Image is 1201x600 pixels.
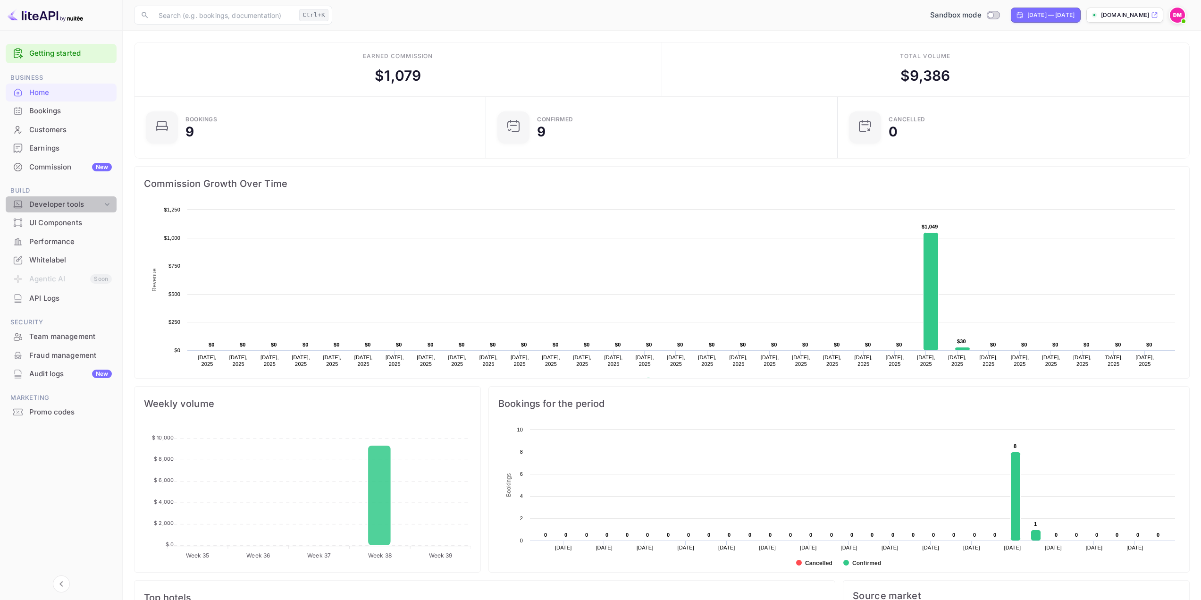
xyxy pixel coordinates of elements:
a: Audit logsNew [6,365,117,382]
text: [DATE], 2025 [417,355,435,367]
text: [DATE], 2025 [823,355,841,367]
div: 0 [889,125,898,138]
text: $1,000 [164,235,180,241]
text: $0 [834,342,840,347]
text: 10 [517,427,523,432]
text: $0 [396,342,402,347]
span: Bookings for the period [498,396,1180,411]
text: $0 [802,342,808,347]
tspan: $ 6,000 [154,477,174,483]
text: [DATE], 2025 [511,355,529,367]
text: Cancelled [805,560,832,566]
text: 0 [1116,532,1118,538]
text: [DATE] [555,545,572,550]
text: 0 [520,538,523,543]
text: $0 [1115,342,1121,347]
text: 0 [748,532,751,538]
text: $0 [521,342,527,347]
text: 0 [707,532,710,538]
a: Whitelabel [6,251,117,269]
img: Dylan McLean [1170,8,1185,23]
text: $0 [584,342,590,347]
tspan: Week 36 [246,552,270,559]
text: 0 [564,532,567,538]
a: API Logs [6,289,117,307]
text: [DATE], 2025 [917,355,935,367]
div: Home [29,87,112,98]
text: [DATE], 2025 [573,355,591,367]
div: Audit logsNew [6,365,117,383]
text: Revenue [151,268,158,291]
div: UI Components [29,218,112,228]
div: Total volume [900,52,950,60]
div: Team management [29,331,112,342]
text: [DATE], 2025 [792,355,810,367]
text: [DATE], 2025 [292,355,310,367]
text: [DATE], 2025 [198,355,217,367]
text: [DATE], 2025 [386,355,404,367]
tspan: $ 10,000 [152,434,174,441]
text: [DATE] [923,545,940,550]
text: [DATE], 2025 [886,355,904,367]
text: $0 [709,342,715,347]
div: Home [6,84,117,102]
text: [DATE] [1004,545,1021,550]
text: Bookings [505,473,512,497]
a: Bookings [6,102,117,119]
a: Customers [6,121,117,138]
div: API Logs [29,293,112,304]
text: [DATE], 2025 [542,355,560,367]
span: Sandbox mode [930,10,982,21]
span: Business [6,73,117,83]
text: 2 [520,515,523,521]
text: [DATE] [677,545,694,550]
text: $0 [615,342,621,347]
text: 0 [932,532,935,538]
p: [DOMAIN_NAME] [1101,11,1149,19]
div: Bookings [185,117,217,122]
div: Bookings [6,102,117,120]
div: $ 1,079 [375,65,421,86]
text: [DATE] [718,545,735,550]
text: 0 [871,532,873,538]
text: $0 [553,342,559,347]
text: $0 [1052,342,1058,347]
text: [DATE], 2025 [448,355,466,367]
a: CommissionNew [6,158,117,176]
div: Earnings [29,143,112,154]
text: $0 [1146,342,1152,347]
text: 0 [585,532,588,538]
text: 0 [830,532,833,538]
text: 6 [520,471,523,477]
text: [DATE], 2025 [1136,355,1154,367]
a: Performance [6,233,117,250]
text: 0 [626,532,629,538]
text: 0 [891,532,894,538]
text: [DATE], 2025 [1011,355,1029,367]
tspan: Week 37 [307,552,331,559]
text: $0 [459,342,465,347]
text: [DATE] [759,545,776,550]
text: 0 [1055,532,1058,538]
text: [DATE], 2025 [605,355,623,367]
text: $0 [428,342,434,347]
input: Search (e.g. bookings, documentation) [153,6,295,25]
div: Performance [6,233,117,251]
text: $0 [365,342,371,347]
text: $30 [957,338,966,344]
div: Promo codes [6,403,117,422]
text: $0 [865,342,871,347]
text: [DATE], 2025 [354,355,373,367]
a: UI Components [6,214,117,231]
text: 0 [993,532,996,538]
text: 0 [687,532,690,538]
tspan: $ 2,000 [154,520,174,526]
text: $0 [677,342,683,347]
div: Bookings [29,106,112,117]
text: $0 [1021,342,1027,347]
div: Getting started [6,44,117,63]
text: [DATE] [1086,545,1103,550]
a: Fraud management [6,346,117,364]
text: 0 [544,532,547,538]
text: [DATE], 2025 [1104,355,1123,367]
